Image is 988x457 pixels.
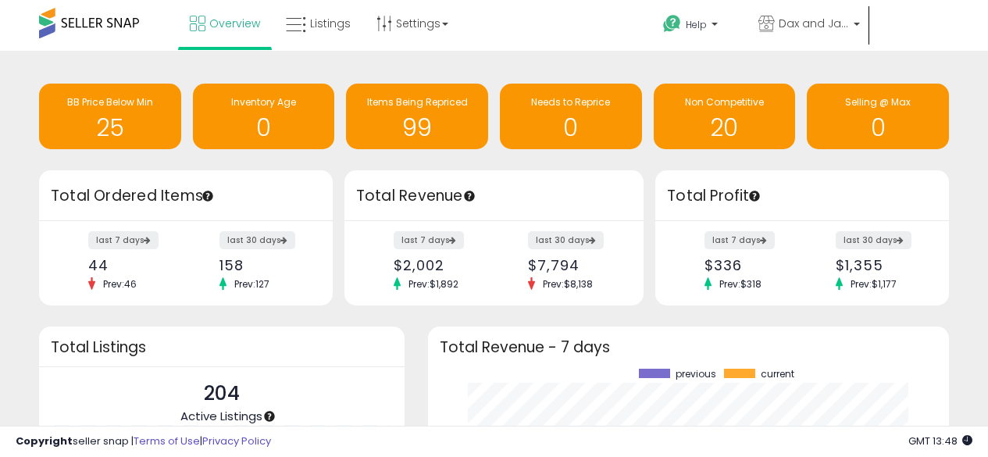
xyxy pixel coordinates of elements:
[535,277,601,291] span: Prev: $8,138
[219,257,305,273] div: 158
[95,277,144,291] span: Prev: 46
[676,369,716,380] span: previous
[528,257,616,273] div: $7,794
[47,115,173,141] h1: 25
[667,185,937,207] h3: Total Profit
[686,18,707,31] span: Help
[836,257,922,273] div: $1,355
[836,231,911,249] label: last 30 days
[201,115,327,141] h1: 0
[747,189,762,203] div: Tooltip anchor
[16,434,73,448] strong: Copyright
[807,84,949,149] a: Selling @ Max 0
[462,189,476,203] div: Tooltip anchor
[354,115,480,141] h1: 99
[193,84,335,149] a: Inventory Age 0
[231,95,296,109] span: Inventory Age
[88,257,174,273] div: 44
[528,231,604,249] label: last 30 days
[662,115,788,141] h1: 20
[356,185,632,207] h3: Total Revenue
[685,95,764,109] span: Non Competitive
[908,434,972,448] span: 2025-08-15 13:48 GMT
[367,95,468,109] span: Items Being Repriced
[654,84,796,149] a: Non Competitive 20
[201,189,215,203] div: Tooltip anchor
[51,185,321,207] h3: Total Ordered Items
[346,84,488,149] a: Items Being Repriced 99
[845,95,911,109] span: Selling @ Max
[500,84,642,149] a: Needs to Reprice 0
[51,341,393,353] h3: Total Listings
[209,16,260,31] span: Overview
[761,369,794,380] span: current
[531,95,610,109] span: Needs to Reprice
[88,231,159,249] label: last 7 days
[219,231,295,249] label: last 30 days
[440,341,937,353] h3: Total Revenue - 7 days
[262,409,276,423] div: Tooltip anchor
[394,257,482,273] div: $2,002
[843,277,904,291] span: Prev: $1,177
[67,95,153,109] span: BB Price Below Min
[39,84,181,149] a: BB Price Below Min 25
[651,2,744,51] a: Help
[16,434,271,449] div: seller snap | |
[779,16,849,31] span: Dax and Jade Co.
[310,16,351,31] span: Listings
[180,408,262,424] span: Active Listings
[401,277,466,291] span: Prev: $1,892
[508,115,634,141] h1: 0
[226,277,277,291] span: Prev: 127
[134,434,200,448] a: Terms of Use
[202,434,271,448] a: Privacy Policy
[662,14,682,34] i: Get Help
[712,277,769,291] span: Prev: $318
[815,115,941,141] h1: 0
[704,257,790,273] div: $336
[704,231,775,249] label: last 7 days
[180,379,262,409] p: 204
[394,231,464,249] label: last 7 days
